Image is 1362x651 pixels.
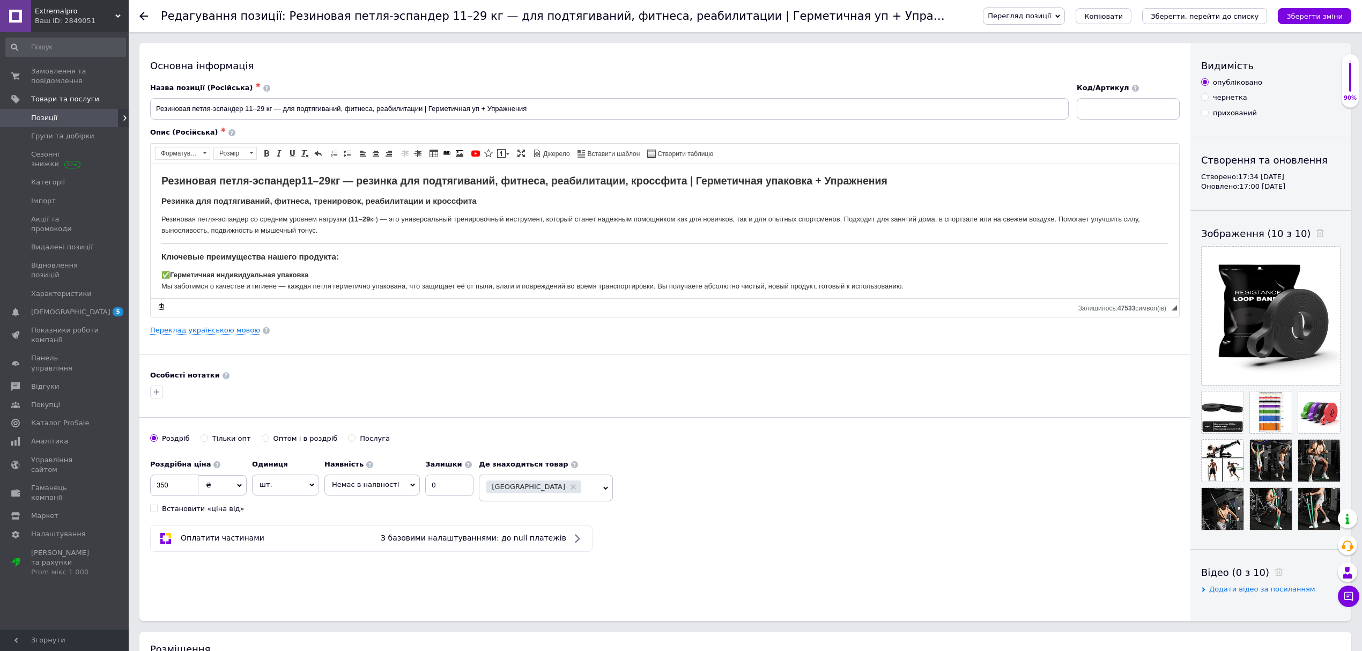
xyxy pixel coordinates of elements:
span: Перегляд позиції [988,12,1051,20]
input: - [425,475,473,496]
span: Характеристики [31,289,92,299]
b: Одиниця [252,460,288,468]
span: 47533 [1117,305,1135,312]
a: Курсив (Ctrl+I) [273,147,285,159]
div: Створення та оновлення [1201,153,1341,167]
span: Оплатити частинами [181,534,264,542]
strong: Резиновая петля-эспандер [11,11,151,23]
a: По правому краю [383,147,395,159]
a: Жирний (Ctrl+B) [261,147,272,159]
div: Оновлено: 17:00 [DATE] [1201,182,1341,191]
span: Налаштування [31,529,86,539]
span: ✱ [221,127,226,134]
div: Основна інформація [150,59,1180,72]
span: Відновлення позицій [31,261,99,280]
div: Створено: 17:34 [DATE] [1201,172,1341,182]
strong: кг — резинка для подтягиваний, фитнеса, реабилитации, кроссфита | Герметичная упаковка + Упражнения [180,11,737,23]
span: Сезонні знижки [31,150,99,169]
a: По центру [370,147,382,159]
a: Вставити/видалити нумерований список [328,147,340,159]
span: Відео (0 з 10) [1201,567,1269,578]
div: Роздріб [162,434,190,443]
p: ✅ Мы заботимся о качестве и гигиене — каждая петля герметично упакована, что защищает её от пыли,... [11,106,1018,128]
span: Позиції [31,113,57,123]
b: Наявність [324,460,364,468]
span: ✱ [256,82,261,89]
h1: Редагування позиції: Резиновая петля-эспандер 11–29 кг — для подтягиваний, фитнеса, реабилитации ... [161,10,979,23]
a: Джерело [531,147,572,159]
p: Резиновая петля-эспандер со средним уровнем нагрузки ( кг) — это универсальный тренировочный инст... [11,50,1018,72]
div: Prom мікс 1 000 [31,567,99,577]
strong: 11–29 [200,51,219,59]
button: Зберегти зміни [1278,8,1351,24]
input: Наприклад, H&M жіноча сукня зелена 38 розмір вечірня максі з блискітками [150,98,1069,120]
span: Панель управління [31,353,99,373]
a: Зображення [454,147,465,159]
i: Зберегти, перейти до списку [1151,12,1259,20]
span: [DEMOGRAPHIC_DATA] [31,307,110,317]
a: Підкреслений (Ctrl+U) [286,147,298,159]
iframe: Редактор, 00B48A78-63FF-412B-9081-E08F2FEF3F11 [151,164,1179,298]
div: Кiлькiсть символiв [1078,302,1172,312]
a: Повернути (Ctrl+Z) [312,147,324,159]
strong: Герметичная индивидуальная упаковка [19,107,158,115]
span: Розмір [214,147,246,159]
span: Копіювати [1084,12,1123,20]
a: Таблиця [428,147,440,159]
span: Каталог ProSale [31,418,89,428]
div: Тільки опт [212,434,251,443]
div: 90% Якість заповнення [1341,54,1359,108]
span: Додати відео за посиланням [1209,585,1315,593]
span: [GEOGRAPHIC_DATA] [492,483,565,490]
a: Створити таблицю [646,147,715,159]
span: Акції та промокоди [31,214,99,234]
span: Маркет [31,511,58,521]
span: Замовлення та повідомлення [31,66,99,86]
div: Ваш ID: 2849051 [35,16,129,26]
div: Послуга [360,434,390,443]
a: Вставити/Редагувати посилання (Ctrl+L) [441,147,453,159]
i: Зберегти зміни [1286,12,1343,20]
a: Видалити форматування [299,147,311,159]
span: [PERSON_NAME] та рахунки [31,548,99,578]
a: Розмір [213,147,257,160]
span: Групи та добірки [31,131,94,141]
a: Вставити/видалити маркований список [341,147,353,159]
span: Показники роботи компанії [31,325,99,345]
a: Максимізувати [515,147,527,159]
span: шт. [252,475,319,495]
a: Зробити резервну копію зараз [156,301,167,313]
a: Додати відео з YouTube [470,147,482,159]
span: Опис (Російська) [150,128,218,136]
body: Редактор, 00B48A78-63FF-412B-9081-E08F2FEF3F11 [11,11,1018,514]
span: Видалені позиції [31,242,93,252]
a: Зменшити відступ [399,147,411,159]
b: Де знаходиться товар [479,460,568,468]
span: Потягніть для зміни розмірів [1172,305,1177,310]
button: Зберегти, перейти до списку [1142,8,1267,24]
div: 90% [1342,94,1359,102]
a: Форматування [155,147,210,160]
b: Особисті нотатки [150,371,220,379]
b: Залишки [425,460,462,468]
div: Оптом і в роздріб [273,434,338,443]
span: Покупці [31,400,60,410]
span: Немає в наявності [332,480,399,489]
button: Копіювати [1076,8,1131,24]
input: 0 [150,475,198,496]
span: Код/Артикул [1077,84,1129,92]
a: Вставити шаблон [576,147,642,159]
div: Встановити «ціна від» [162,504,245,514]
div: опубліковано [1213,78,1262,87]
span: Форматування [156,147,199,159]
span: Вставити шаблон [586,150,640,159]
strong: 11–29 [151,11,180,23]
span: З базовими налаштуваннями: до null платежів [381,534,566,542]
span: 5 [113,307,123,316]
span: Джерело [542,150,570,159]
strong: Ключевые преимущества нашего продукта: [11,88,188,97]
span: Гаманець компанії [31,483,99,502]
span: Аналітика [31,437,68,446]
span: Категорії [31,177,65,187]
span: Створити таблицю [656,150,713,159]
